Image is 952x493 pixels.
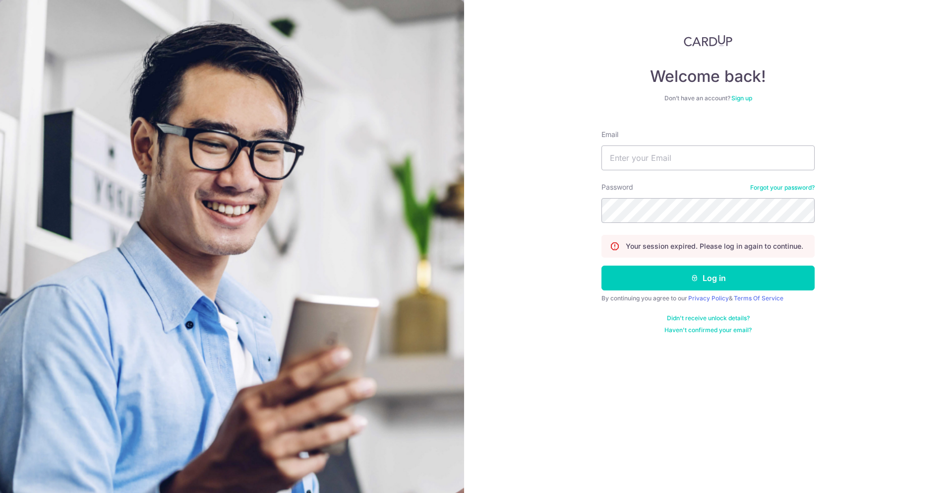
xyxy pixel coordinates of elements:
[731,94,752,102] a: Sign up
[626,241,803,251] p: Your session expired. Please log in again to continue.
[601,266,815,290] button: Log in
[684,35,732,47] img: CardUp Logo
[601,130,618,140] label: Email
[601,182,633,192] label: Password
[688,294,729,302] a: Privacy Policy
[601,145,815,170] input: Enter your Email
[750,184,815,192] a: Forgot your password?
[667,314,750,322] a: Didn't receive unlock details?
[601,94,815,102] div: Don’t have an account?
[601,67,815,86] h4: Welcome back!
[734,294,783,302] a: Terms Of Service
[601,294,815,302] div: By continuing you agree to our &
[664,326,752,334] a: Haven't confirmed your email?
